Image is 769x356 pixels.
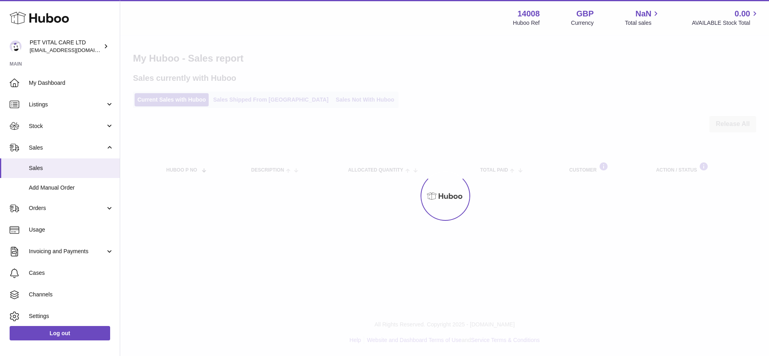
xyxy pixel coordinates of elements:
span: NaN [635,8,651,19]
a: NaN Total sales [625,8,660,27]
span: [EMAIL_ADDRESS][DOMAIN_NAME] [30,47,118,53]
span: My Dashboard [29,79,114,87]
span: Settings [29,312,114,320]
a: 0.00 AVAILABLE Stock Total [692,8,759,27]
span: Stock [29,122,105,130]
span: Orders [29,204,105,212]
span: 0.00 [735,8,750,19]
strong: GBP [576,8,594,19]
span: Sales [29,144,105,152]
span: AVAILABLE Stock Total [692,19,759,27]
span: Add Manual Order [29,184,114,192]
span: Channels [29,291,114,298]
span: Invoicing and Payments [29,248,105,255]
img: petvitalcare@gmail.com [10,40,22,52]
span: Cases [29,269,114,277]
span: Total sales [625,19,660,27]
span: Listings [29,101,105,108]
a: Log out [10,326,110,340]
strong: 14008 [517,8,540,19]
div: Huboo Ref [513,19,540,27]
div: PET VITAL CARE LTD [30,39,102,54]
div: Currency [571,19,594,27]
span: Sales [29,164,114,172]
span: Usage [29,226,114,234]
